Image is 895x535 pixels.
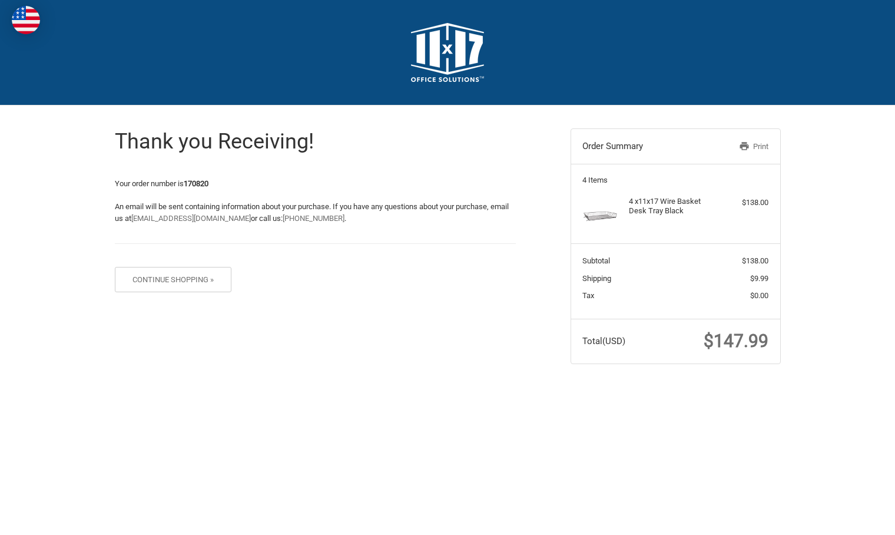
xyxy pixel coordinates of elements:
[708,141,768,153] a: Print
[582,291,594,300] span: Tax
[115,267,232,292] button: Continue Shopping »
[283,214,344,223] a: [PHONE_NUMBER]
[115,202,509,223] span: An email will be sent containing information about your purchase. If you have any questions about...
[115,128,516,155] h1: Thank you Receiving!
[798,503,895,535] iframe: Google Customer Reviews
[582,336,625,346] span: Total (USD)
[582,141,708,153] h3: Order Summary
[411,23,484,82] img: 11x17.com
[582,256,610,265] span: Subtotal
[722,197,768,209] div: $138.00
[629,197,719,216] h4: 4 x 11x17 Wire Basket Desk Tray Black
[750,274,768,283] span: $9.99
[704,331,768,351] span: $147.99
[131,214,251,223] a: [EMAIL_ADDRESS][DOMAIN_NAME]
[115,179,208,188] span: Your order number is
[742,256,768,265] span: $138.00
[582,176,768,185] h3: 4 Items
[582,274,611,283] span: Shipping
[184,179,208,188] strong: 170820
[12,6,40,34] img: duty and tax information for United States
[750,291,768,300] span: $0.00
